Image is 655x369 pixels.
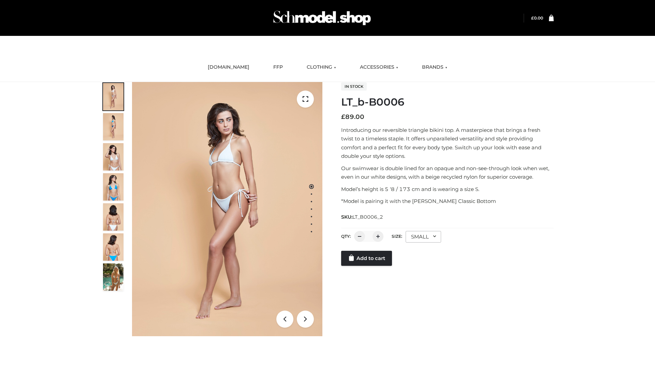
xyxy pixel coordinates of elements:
[103,113,123,140] img: ArielClassicBikiniTop_CloudNine_AzureSky_OW114ECO_2-scaled.jpg
[355,60,403,75] a: ACCESSORIES
[352,214,383,220] span: LT_B0006_2
[268,60,288,75] a: FFP
[341,96,554,108] h1: LT_b-B0006
[132,82,322,336] img: LT_b-B0006
[341,251,392,266] a: Add to cart
[341,113,345,121] span: £
[341,234,351,239] label: QTY:
[103,263,123,291] img: Arieltop_CloudNine_AzureSky2.jpg
[103,83,123,110] img: ArielClassicBikiniTop_CloudNine_AzureSky_OW114ECO_1-scaled.jpg
[341,126,554,161] p: Introducing our reversible triangle bikini top. A masterpiece that brings a fresh twist to a time...
[103,203,123,231] img: ArielClassicBikiniTop_CloudNine_AzureSky_OW114ECO_7-scaled.jpg
[406,231,441,243] div: SMALL
[531,15,534,20] span: £
[341,82,367,91] span: In stock
[341,197,554,206] p: *Model is pairing it with the [PERSON_NAME] Classic Bottom
[103,173,123,201] img: ArielClassicBikiniTop_CloudNine_AzureSky_OW114ECO_4-scaled.jpg
[341,113,364,121] bdi: 89.00
[271,4,373,31] img: Schmodel Admin 964
[103,143,123,170] img: ArielClassicBikiniTop_CloudNine_AzureSky_OW114ECO_3-scaled.jpg
[531,15,543,20] bdi: 0.00
[392,234,402,239] label: Size:
[302,60,341,75] a: CLOTHING
[417,60,452,75] a: BRANDS
[203,60,254,75] a: [DOMAIN_NAME]
[341,164,554,181] p: Our swimwear is double lined for an opaque and non-see-through look when wet, even in our white d...
[531,15,543,20] a: £0.00
[341,185,554,194] p: Model’s height is 5 ‘8 / 173 cm and is wearing a size S.
[103,233,123,261] img: ArielClassicBikiniTop_CloudNine_AzureSky_OW114ECO_8-scaled.jpg
[341,213,384,221] span: SKU:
